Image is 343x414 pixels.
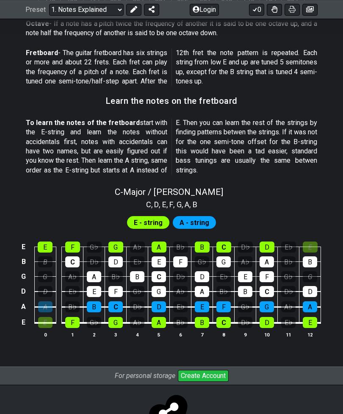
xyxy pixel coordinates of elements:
div: A [260,256,274,267]
th: 8 [213,330,235,339]
div: C [216,317,231,328]
div: A [38,301,53,312]
th: 5 [148,330,170,339]
div: B♭ [173,242,188,253]
div: A♭ [173,286,188,297]
button: Login [190,3,219,15]
th: 4 [127,330,148,339]
div: B♭ [216,286,231,297]
div: D♭ [130,301,144,312]
div: G [303,271,317,282]
div: B♭ [173,317,188,328]
td: A [19,299,29,315]
div: E [38,242,53,253]
div: E♭ [281,242,296,253]
div: B [195,242,210,253]
div: C [216,242,231,253]
div: B [195,317,209,328]
div: E♭ [130,256,144,267]
div: D♭ [87,256,101,267]
div: B [38,256,53,267]
div: C [65,256,80,267]
div: B♭ [108,271,123,282]
td: G [19,269,29,284]
div: F [108,286,123,297]
button: Toggle Dexterity for all fretkits [267,3,282,15]
th: 11 [278,330,299,339]
div: E [38,317,53,328]
div: G♭ [130,286,144,297]
div: G [38,271,53,282]
span: E [162,199,166,210]
button: Print [285,3,300,15]
td: B [19,254,29,269]
div: F [65,317,80,328]
span: D [154,199,159,210]
div: B [130,271,144,282]
div: A [195,286,209,297]
span: A [185,199,189,210]
div: D♭ [238,242,253,253]
div: G [108,317,123,328]
div: G [108,242,123,253]
div: D [195,271,209,282]
td: D [19,284,29,299]
button: Create Account [178,370,229,382]
span: B [193,199,197,210]
strong: Fretboard [26,49,58,57]
div: G [152,286,166,297]
td: E [19,314,29,331]
div: E♭ [216,271,231,282]
div: D♭ [281,286,296,297]
span: , [166,199,170,210]
div: A♭ [130,317,144,328]
div: A♭ [281,301,296,312]
div: A [303,301,317,312]
h3: Learn the notes on the fretboard [106,96,238,106]
th: 10 [256,330,278,339]
div: E♭ [173,301,188,312]
div: F [173,256,188,267]
div: F [65,242,80,253]
div: B [87,301,101,312]
span: , [151,199,155,210]
div: E♭ [65,286,80,297]
span: , [182,199,185,210]
div: E♭ [281,317,296,328]
span: , [189,199,193,210]
div: C [260,286,274,297]
div: D [260,242,274,253]
div: E [238,271,252,282]
div: B♭ [65,301,80,312]
td: E [19,240,29,255]
div: G [216,256,231,267]
th: 12 [299,330,321,339]
button: 0 [249,3,264,15]
div: E [152,256,166,267]
th: 3 [105,330,127,339]
span: First enable full edit mode to edit [134,217,163,229]
span: C - Major / [PERSON_NAME] [115,187,223,197]
div: D [303,286,317,297]
div: E [303,317,317,328]
div: C [108,301,123,312]
button: Create image [302,3,318,15]
span: Preset [25,6,46,14]
div: D [152,301,166,312]
div: G [260,301,274,312]
div: B [303,256,317,267]
div: G♭ [281,271,296,282]
span: , [159,199,162,210]
div: C [152,271,166,282]
div: D♭ [238,317,252,328]
div: D♭ [173,271,188,282]
div: A♭ [238,256,252,267]
th: 2 [83,330,105,339]
div: D [38,286,53,297]
div: A♭ [65,271,80,282]
strong: To learn the notes of the fretboard [26,119,140,127]
div: G♭ [87,317,101,328]
div: F [260,271,274,282]
div: D [260,317,274,328]
div: E [303,242,318,253]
